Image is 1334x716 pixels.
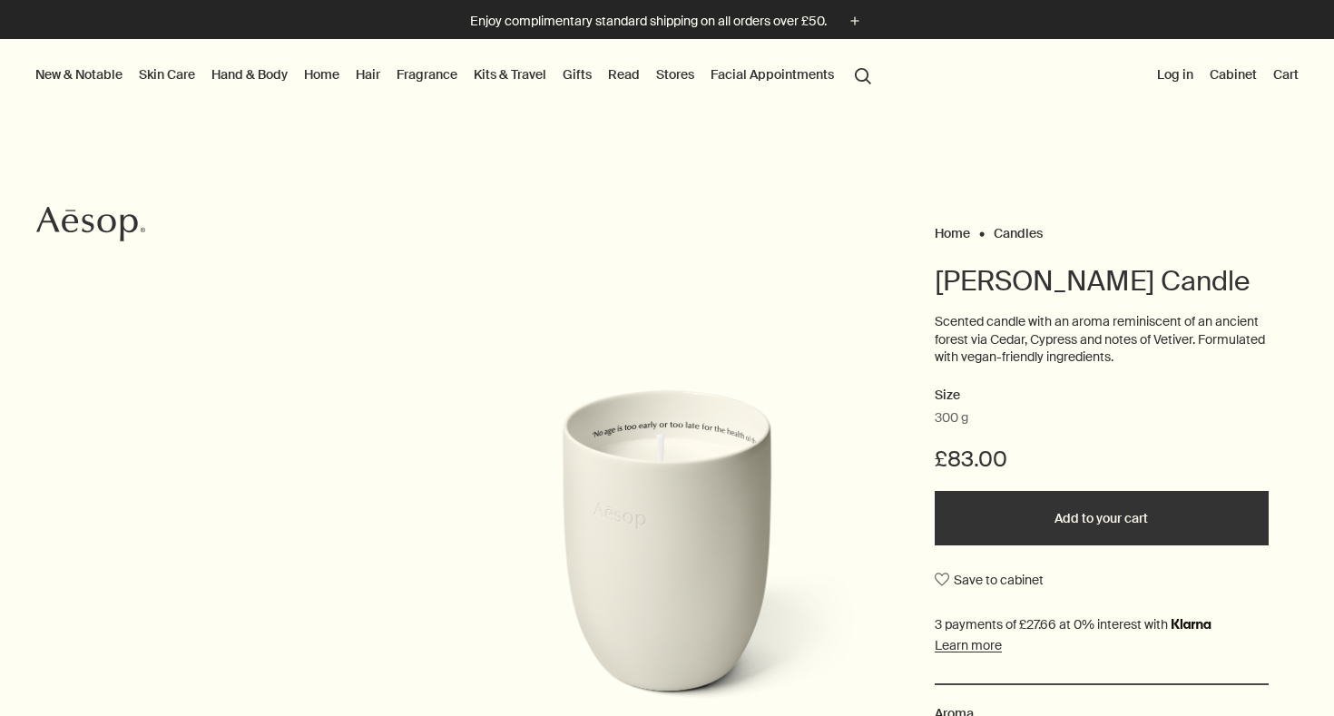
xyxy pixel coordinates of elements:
a: Read [604,63,643,86]
button: Enjoy complimentary standard shipping on all orders over £50. [470,11,865,32]
h1: [PERSON_NAME] Candle [935,263,1269,299]
button: Add to your cart - £83.00 [935,491,1269,545]
a: Aesop [32,201,150,251]
a: Home [935,225,970,233]
button: Cart [1270,63,1302,86]
button: Open search [847,57,879,92]
button: New & Notable [32,63,126,86]
h2: Size [935,385,1269,407]
span: £83.00 [935,445,1007,474]
a: Kits & Travel [470,63,550,86]
nav: supplementary [1153,39,1302,112]
p: Enjoy complimentary standard shipping on all orders over £50. [470,12,827,31]
button: Save to cabinet [935,564,1044,596]
a: Facial Appointments [707,63,838,86]
svg: Aesop [36,206,145,242]
a: Gifts [559,63,595,86]
button: Stores [652,63,698,86]
a: Cabinet [1206,63,1260,86]
a: Candles [994,225,1043,233]
a: Home [300,63,343,86]
nav: primary [32,39,879,112]
span: 300 g [935,409,968,427]
a: Hair [352,63,384,86]
button: Log in [1153,63,1197,86]
a: Fragrance [393,63,461,86]
a: Hand & Body [208,63,291,86]
a: Skin Care [135,63,199,86]
p: Scented candle with an aroma reminiscent of an ancient forest via Cedar, Cypress and notes of Vet... [935,313,1269,367]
